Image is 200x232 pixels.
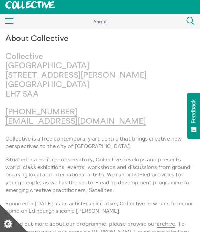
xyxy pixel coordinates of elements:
[5,35,68,43] strong: About Collective
[5,135,195,150] p: Collective is a free contemporary art centre that brings creative new perspectives to the city of...
[5,156,195,194] p: Situated in a heritage observatory, Collective develops and presents world-class exhibitions, eve...
[93,19,107,25] span: About
[187,93,200,139] button: Feedback - Show survey
[5,52,189,100] p: Collective [GEOGRAPHIC_DATA] [STREET_ADDRESS][PERSON_NAME] [GEOGRAPHIC_DATA] EH7 5AA
[190,99,197,123] span: Feedback
[5,200,195,215] p: Founded in [DATE] as an artist-run initiative, Collective now runs from our home on Edinburgh’s i...
[5,118,146,126] a: [EMAIL_ADDRESS][DOMAIN_NAME]
[157,221,175,228] a: archive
